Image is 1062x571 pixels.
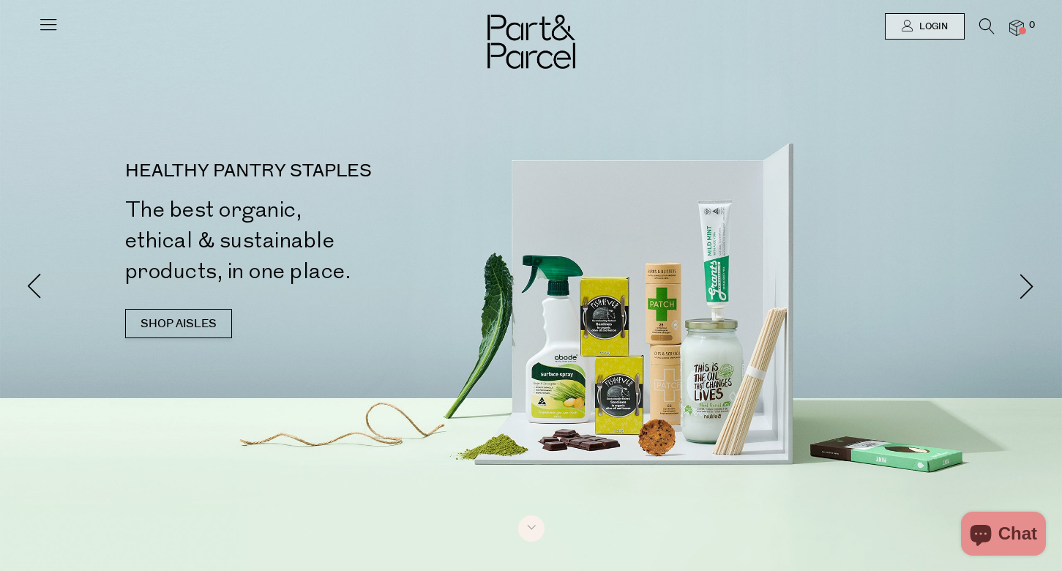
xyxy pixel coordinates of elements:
[487,15,575,69] img: Part&Parcel
[125,195,537,287] h2: The best organic, ethical & sustainable products, in one place.
[957,512,1050,559] inbox-online-store-chat: Shopify online store chat
[916,20,948,33] span: Login
[125,309,232,338] a: SHOP AISLES
[1009,20,1024,35] a: 0
[1025,19,1039,32] span: 0
[885,13,965,40] a: Login
[125,163,537,180] p: HEALTHY PANTRY STAPLES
